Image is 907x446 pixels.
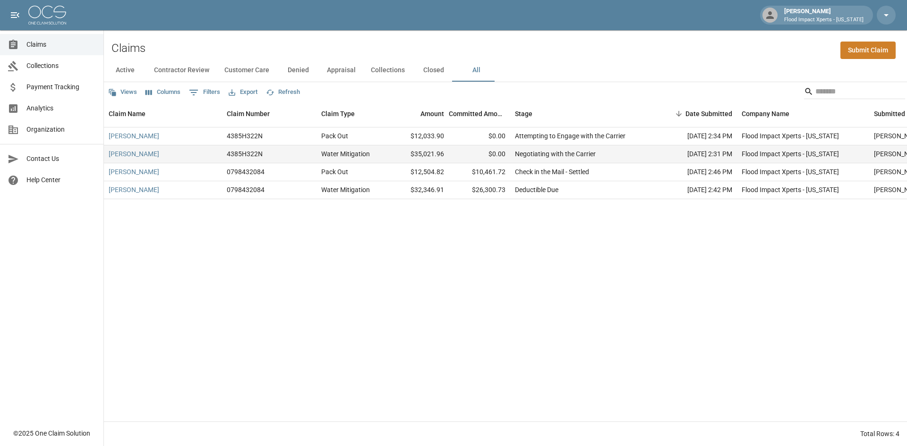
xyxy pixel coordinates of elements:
[227,101,270,127] div: Claim Number
[226,85,260,100] button: Export
[109,149,159,159] a: [PERSON_NAME]
[319,59,363,82] button: Appraisal
[109,185,159,194] a: [PERSON_NAME]
[387,101,449,127] div: Amount
[321,185,370,194] div: Water Mitigation
[840,42,896,59] a: Submit Claim
[363,59,412,82] button: Collections
[227,131,263,141] div: 4385H322N
[28,6,66,25] img: ocs-logo-white-transparent.png
[784,16,864,24] p: Flood Impact Xperts - [US_STATE]
[26,103,96,113] span: Analytics
[652,181,737,199] div: [DATE] 2:42 PM
[321,101,355,127] div: Claim Type
[737,101,869,127] div: Company Name
[742,185,839,194] div: Flood Impact Xperts - Texas
[26,154,96,164] span: Contact Us
[449,145,510,163] div: $0.00
[26,125,96,135] span: Organization
[146,59,217,82] button: Contractor Review
[449,127,510,145] div: $0.00
[412,59,455,82] button: Closed
[104,59,907,82] div: dynamic tabs
[321,167,348,177] div: Pack Out
[449,101,505,127] div: Committed Amount
[742,167,839,177] div: Flood Impact Xperts - Texas
[455,59,497,82] button: All
[13,429,90,438] div: © 2025 One Claim Solution
[321,131,348,141] div: Pack Out
[26,175,96,185] span: Help Center
[742,101,789,127] div: Company Name
[652,163,737,181] div: [DATE] 2:46 PM
[317,101,387,127] div: Claim Type
[515,185,558,194] div: Deductible Due
[652,101,737,127] div: Date Submitted
[104,59,146,82] button: Active
[515,167,589,177] div: Check in the Mail - Settled
[449,163,510,181] div: $10,461.72
[227,149,263,159] div: 4385H322N
[109,167,159,177] a: [PERSON_NAME]
[672,107,685,120] button: Sort
[227,167,265,177] div: 0798432084
[321,149,370,159] div: Water Mitigation
[804,84,905,101] div: Search
[109,101,145,127] div: Claim Name
[515,131,625,141] div: Attempting to Engage with the Carrier
[449,101,510,127] div: Committed Amount
[187,85,222,100] button: Show filters
[104,101,222,127] div: Claim Name
[26,82,96,92] span: Payment Tracking
[143,85,183,100] button: Select columns
[111,42,145,55] h2: Claims
[780,7,867,24] div: [PERSON_NAME]
[222,101,317,127] div: Claim Number
[387,181,449,199] div: $32,346.91
[217,59,277,82] button: Customer Care
[515,101,532,127] div: Stage
[387,163,449,181] div: $12,504.82
[510,101,652,127] div: Stage
[860,429,899,438] div: Total Rows: 4
[685,101,732,127] div: Date Submitted
[26,40,96,50] span: Claims
[387,127,449,145] div: $12,033.90
[449,181,510,199] div: $26,300.73
[742,149,839,159] div: Flood Impact Xperts - Texas
[6,6,25,25] button: open drawer
[742,131,839,141] div: Flood Impact Xperts - Texas
[387,145,449,163] div: $35,021.96
[227,185,265,194] div: 0798432084
[264,85,302,100] button: Refresh
[277,59,319,82] button: Denied
[26,61,96,71] span: Collections
[420,101,444,127] div: Amount
[106,85,139,100] button: Views
[515,149,596,159] div: Negotiating with the Carrier
[652,145,737,163] div: [DATE] 2:31 PM
[109,131,159,141] a: [PERSON_NAME]
[652,127,737,145] div: [DATE] 2:34 PM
